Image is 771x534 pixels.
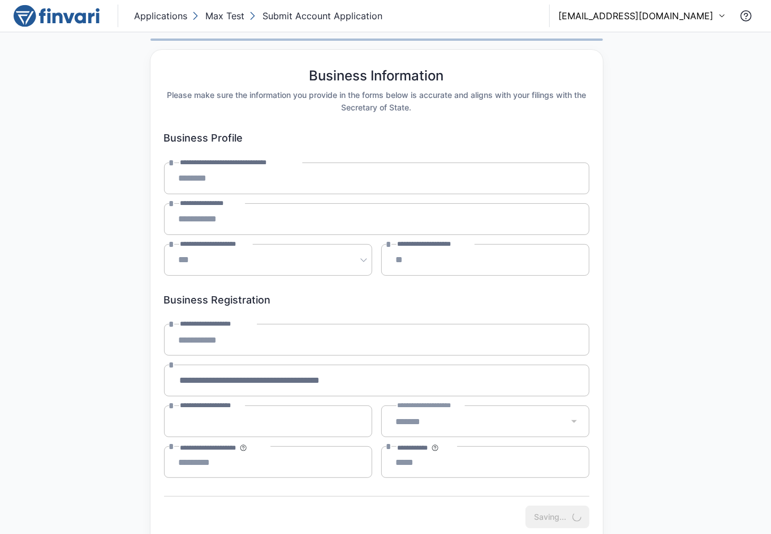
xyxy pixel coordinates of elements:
[262,9,382,23] p: Submit Account Application
[132,7,189,25] button: Applications
[205,9,244,23] p: Max Test
[559,9,726,23] button: [EMAIL_ADDRESS][DOMAIN_NAME]
[735,5,757,27] button: Contact Support
[134,9,187,23] p: Applications
[189,7,247,25] button: Max Test
[164,89,589,114] h6: Please make sure the information you provide in the forms below is accurate and aligns with your ...
[559,9,714,23] p: [EMAIL_ADDRESS][DOMAIN_NAME]
[14,5,100,27] img: logo
[247,7,385,25] button: Submit Account Application
[309,68,444,84] h5: Business Information
[164,294,589,306] h6: Business Registration
[164,132,589,144] h6: Business Profile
